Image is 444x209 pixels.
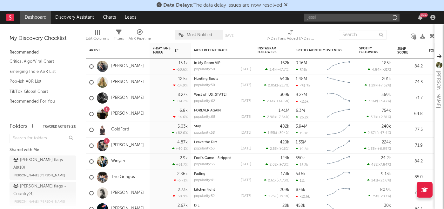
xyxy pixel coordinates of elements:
[265,67,289,72] div: ( )
[173,67,188,72] div: -50.6 %
[324,90,353,106] svg: Chart title
[296,61,307,65] div: 9.16M
[10,68,70,75] a: Emerging Indie A&R List
[173,83,188,87] div: -14.9 %
[296,163,308,167] div: 15.2k
[267,27,314,45] div: 7-Day Fans Added (7-Day Fans Added)
[324,59,353,74] svg: Chart title
[194,93,226,97] a: West of [US_STATE]
[111,64,144,69] a: [PERSON_NAME]
[397,126,423,134] div: 77.5
[194,141,217,144] a: Leave the Dirt
[13,156,71,172] div: [PERSON_NAME] flags - Alt ( 10 )
[114,35,124,42] div: Filters
[194,115,215,119] div: popularity: 68
[13,172,65,179] span: [PERSON_NAME] [PERSON_NAME]
[382,77,391,81] div: 201k
[10,49,76,56] div: Recommended
[174,178,188,182] div: -5.71 %
[296,188,305,192] div: 876k
[397,110,423,118] div: 64.8
[241,179,251,182] div: [DATE]
[10,88,70,95] a: TikTok Global Chart
[194,77,218,81] a: Hunting Boots
[280,93,289,97] div: 309k
[296,48,343,52] div: Spotify Monthly Listeners
[173,115,188,119] div: -14.6 %
[194,147,215,150] div: popularity: 53
[194,204,251,207] div: DiE
[194,179,215,182] div: popularity: 41
[241,147,251,150] div: [DATE]
[367,115,391,119] div: ( )
[194,93,251,97] div: West of Ohio
[368,194,391,198] div: ( )
[111,159,125,164] a: Winyah
[51,11,98,24] a: Discovery Assistant
[264,194,289,198] div: ( )
[111,127,129,132] a: GoldFord
[10,182,76,206] a: [PERSON_NAME] flags - Country(4)[PERSON_NAME] [PERSON_NAME]
[397,47,413,54] div: Jump Score
[194,156,251,160] div: Fool's Game - Stripped
[420,13,428,17] div: 99 +
[111,79,144,85] a: [PERSON_NAME]
[179,109,188,113] div: 6.8k
[194,172,205,176] a: Fading
[10,98,70,105] a: Recommended For You
[268,131,276,135] span: 1.55k
[43,125,76,128] button: Tracked Artists(23)
[269,68,276,72] span: 3.4k
[368,147,376,151] span: 1.33k
[372,68,381,72] span: 4.84k
[397,63,423,70] div: 84.2
[279,147,288,151] span: +16 %
[368,100,377,103] span: 3.16k
[172,131,188,135] div: +82.6 %
[381,156,391,160] div: 24.2k
[264,131,289,135] div: ( )
[278,195,288,198] span: -39.1 %
[267,35,314,42] div: 7-Day Fans Added (7-Day Fans Added)
[194,61,251,65] div: In My Room VIP
[111,190,144,196] a: [PERSON_NAME]
[382,68,390,72] span: -31 %
[111,111,144,117] a: [PERSON_NAME]
[114,27,124,45] div: Filters
[378,116,390,119] span: +2.81 %
[194,131,215,135] div: popularity: 58
[296,172,306,176] div: 53.5k
[324,122,353,138] svg: Chart title
[296,194,310,199] div: -12.6k
[194,188,215,192] a: kitchen light
[369,84,377,87] span: 1.29k
[378,179,390,182] span: +23.6 %
[263,115,289,119] div: ( )
[368,67,391,72] div: ( )
[280,156,289,160] div: 124k
[173,194,188,198] div: -38.9 %
[194,156,232,160] a: Fool's Game - Stripped
[20,11,51,24] a: Dashboard
[10,155,76,180] a: [PERSON_NAME] flags - Alt(10)[PERSON_NAME] [PERSON_NAME]
[377,147,390,151] span: +6.99 %
[268,179,277,182] span: 2.61k
[10,123,28,130] div: Folders
[371,179,377,182] span: 241
[280,188,289,192] div: 209k
[367,178,391,182] div: ( )
[324,154,353,169] svg: Chart title
[378,84,390,87] span: +7.32 %
[296,140,306,144] div: 1.35M
[180,156,188,160] div: 2.9k
[278,84,288,87] span: -21.7 %
[194,68,215,71] div: popularity: 50
[177,172,188,176] div: 2.86k
[382,140,391,144] div: 224k
[381,172,391,176] div: 9.13k
[13,198,65,206] span: [PERSON_NAME] [PERSON_NAME]
[368,131,377,135] span: 2.67k
[241,194,251,198] div: [DATE]
[177,140,188,144] div: 4.87k
[277,131,288,135] span: +304 %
